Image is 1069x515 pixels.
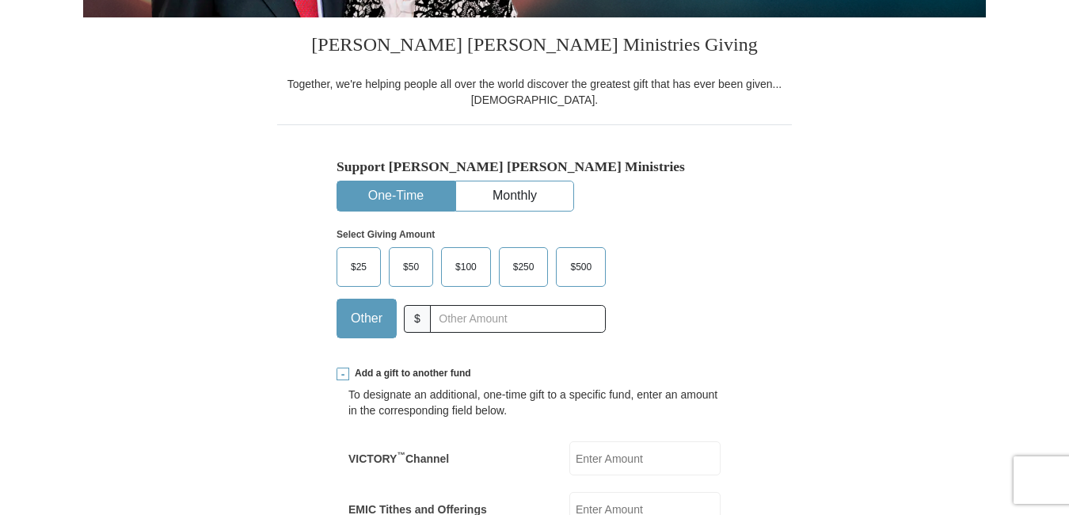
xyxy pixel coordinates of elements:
[395,255,427,279] span: $50
[505,255,542,279] span: $250
[343,255,375,279] span: $25
[430,305,606,333] input: Other Amount
[349,367,471,380] span: Add a gift to another fund
[456,181,573,211] button: Monthly
[397,450,405,460] sup: ™
[337,158,732,175] h5: Support [PERSON_NAME] [PERSON_NAME] Ministries
[569,441,721,475] input: Enter Amount
[348,387,721,418] div: To designate an additional, one-time gift to a specific fund, enter an amount in the correspondin...
[348,451,449,467] label: VICTORY Channel
[343,307,390,330] span: Other
[337,229,435,240] strong: Select Giving Amount
[562,255,599,279] span: $500
[447,255,485,279] span: $100
[277,76,792,108] div: Together, we're helping people all over the world discover the greatest gift that has ever been g...
[404,305,431,333] span: $
[277,17,792,76] h3: [PERSON_NAME] [PERSON_NAME] Ministries Giving
[337,181,455,211] button: One-Time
